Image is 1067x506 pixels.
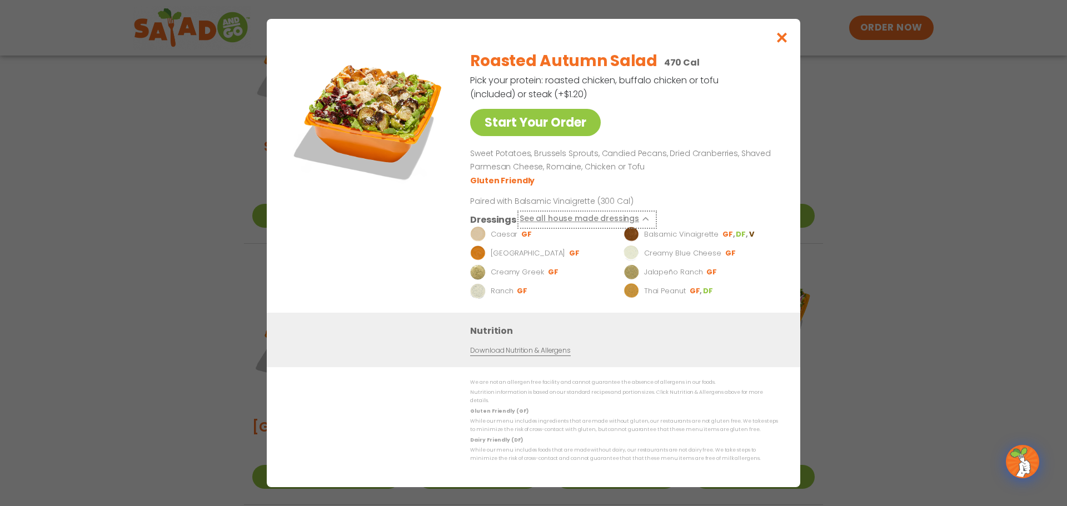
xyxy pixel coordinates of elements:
p: While our menu includes foods that are made without dairy, our restaurants are not dairy free. We... [470,446,778,463]
li: DF [703,286,714,296]
li: GF [517,286,528,296]
p: Jalapeño Ranch [644,267,703,278]
img: wpChatIcon [1007,446,1038,477]
p: Paired with Balsamic Vinaigrette (300 Cal) [470,196,676,207]
h3: Dressings [470,213,516,227]
p: While our menu includes ingredients that are made without gluten, our restaurants are not gluten ... [470,417,778,434]
img: Dressing preview image for Creamy Blue Cheese [624,246,639,261]
li: V [749,229,755,239]
img: Dressing preview image for Thai Peanut [624,283,639,299]
img: Dressing preview image for Caesar [470,227,486,242]
li: GF [569,248,581,258]
p: 470 Cal [664,56,700,69]
img: Featured product photo for Roasted Autumn Salad [292,41,447,197]
a: Download Nutrition & Allergens [470,345,570,356]
li: GF [706,267,718,277]
button: Close modal [764,19,800,56]
img: Dressing preview image for Balsamic Vinaigrette [624,227,639,242]
li: GF [548,267,560,277]
img: Dressing preview image for Jalapeño Ranch [624,264,639,280]
p: Ranch [491,285,513,297]
li: DF [736,229,749,239]
p: Caesar [491,229,517,240]
li: GF [722,229,736,239]
h3: Nutrition [470,324,784,338]
p: Balsamic Vinaigrette [644,229,719,240]
a: Start Your Order [470,109,601,136]
p: Creamy Greek [491,267,544,278]
p: Thai Peanut [644,285,686,297]
h2: Roasted Autumn Salad [470,49,657,73]
button: See all house made dressings [520,213,655,227]
p: Creamy Blue Cheese [644,248,721,259]
img: Dressing preview image for Ranch [470,283,486,299]
p: Nutrition information is based on our standard recipes and portion sizes. Click Nutrition & Aller... [470,388,778,405]
strong: Dairy Friendly (DF) [470,437,522,443]
img: Dressing preview image for BBQ Ranch [470,246,486,261]
p: Sweet Potatoes, Brussels Sprouts, Candied Pecans, Dried Cranberries, Shaved Parmesan Cheese, Roma... [470,147,774,174]
strong: Gluten Friendly (GF) [470,408,528,414]
li: Gluten Friendly [470,175,536,187]
img: Dressing preview image for Creamy Greek [470,264,486,280]
p: Pick your protein: roasted chicken, buffalo chicken or tofu (included) or steak (+$1.20) [470,73,720,101]
li: GF [521,229,533,239]
p: [GEOGRAPHIC_DATA] [491,248,565,259]
p: We are not an allergen free facility and cannot guarantee the absence of allergens in our foods. [470,378,778,387]
li: GF [725,248,737,258]
li: GF [690,286,703,296]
